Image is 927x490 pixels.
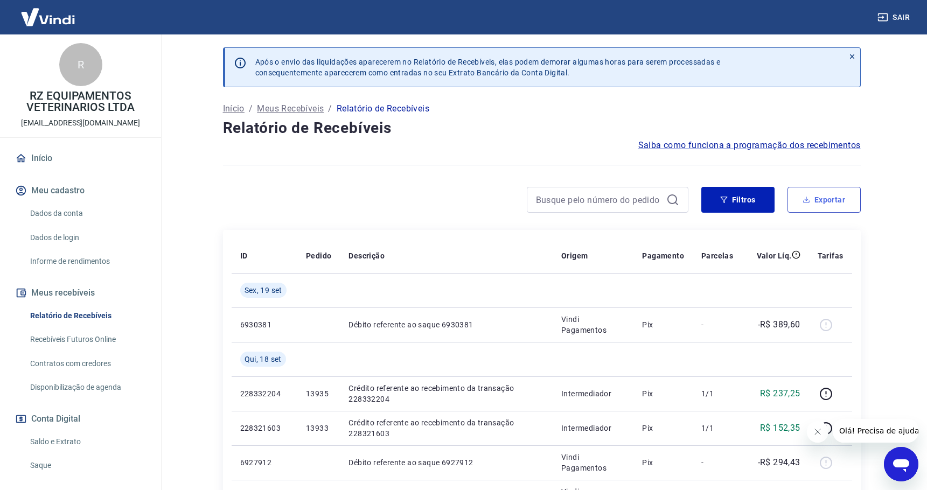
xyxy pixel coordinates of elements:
p: Vindi Pagamentos [561,452,625,473]
span: Olá! Precisa de ajuda? [6,8,90,16]
button: Exportar [787,187,861,213]
p: / [249,102,253,115]
p: Pagamento [642,250,684,261]
p: Parcelas [701,250,733,261]
a: Início [223,102,245,115]
p: R$ 152,35 [760,422,800,435]
p: Pix [642,319,684,330]
a: Disponibilização de agenda [26,376,148,398]
h4: Relatório de Recebíveis [223,117,861,139]
p: Pix [642,423,684,433]
span: Qui, 18 set [245,354,282,365]
div: R [59,43,102,86]
p: Valor Líq. [757,250,792,261]
p: R$ 237,25 [760,387,800,400]
input: Busque pelo número do pedido [536,192,662,208]
a: Informe de rendimentos [26,250,148,272]
a: Dados de login [26,227,148,249]
a: Recebíveis Futuros Online [26,328,148,351]
iframe: Botão para abrir a janela de mensagens [884,447,918,481]
button: Meu cadastro [13,179,148,202]
a: Contratos com credores [26,353,148,375]
p: RZ EQUIPAMENTOS VETERINARIOS LTDA [9,90,152,113]
p: -R$ 389,60 [758,318,800,331]
a: Saldo e Extrato [26,431,148,453]
button: Meus recebíveis [13,281,148,305]
p: Pedido [306,250,331,261]
p: / [328,102,332,115]
p: Intermediador [561,423,625,433]
p: Pix [642,457,684,468]
p: Relatório de Recebíveis [337,102,429,115]
p: 6927912 [240,457,289,468]
a: Saiba como funciona a programação dos recebimentos [638,139,861,152]
button: Conta Digital [13,407,148,431]
p: Débito referente ao saque 6930381 [349,319,544,330]
a: Meus Recebíveis [257,102,324,115]
p: 6930381 [240,319,289,330]
p: Pix [642,388,684,399]
p: Após o envio das liquidações aparecerem no Relatório de Recebíveis, elas podem demorar algumas ho... [255,57,721,78]
p: Crédito referente ao recebimento da transação 228332204 [349,383,544,404]
p: Vindi Pagamentos [561,314,625,335]
a: Início [13,146,148,170]
p: 228332204 [240,388,289,399]
button: Filtros [701,187,775,213]
iframe: Fechar mensagem [807,421,828,443]
button: Sair [875,8,914,27]
p: 13933 [306,423,331,433]
p: Descrição [349,250,385,261]
p: Intermediador [561,388,625,399]
p: Crédito referente ao recebimento da transação 228321603 [349,417,544,439]
a: Saque [26,454,148,477]
p: - [701,319,733,330]
iframe: Mensagem da empresa [833,419,918,443]
p: Débito referente ao saque 6927912 [349,457,544,468]
p: Tarifas [818,250,844,261]
p: Origem [561,250,588,261]
span: Sex, 19 set [245,285,282,296]
p: 13935 [306,388,331,399]
p: 228321603 [240,423,289,433]
p: 1/1 [701,423,733,433]
p: 1/1 [701,388,733,399]
a: Relatório de Recebíveis [26,305,148,327]
p: ID [240,250,248,261]
a: Dados da conta [26,202,148,225]
p: - [701,457,733,468]
p: [EMAIL_ADDRESS][DOMAIN_NAME] [21,117,140,129]
p: -R$ 294,43 [758,456,800,469]
img: Vindi [13,1,83,33]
